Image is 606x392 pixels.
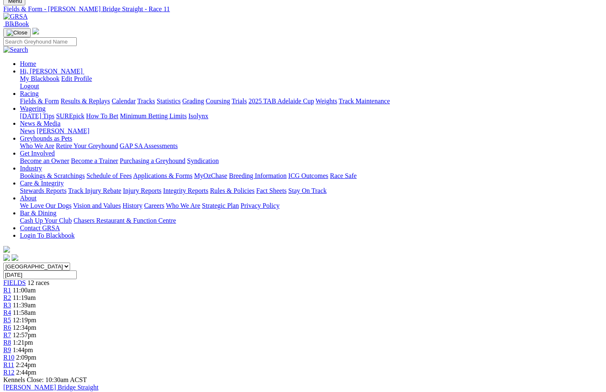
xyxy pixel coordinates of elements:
img: logo-grsa-white.png [32,28,39,34]
a: Applications & Forms [133,172,192,179]
a: Stewards Reports [20,187,66,194]
a: R11 [3,361,14,368]
span: 2:24pm [16,361,36,368]
a: MyOzChase [194,172,227,179]
a: Industry [20,165,42,172]
div: Greyhounds as Pets [20,142,603,150]
img: twitter.svg [12,254,18,261]
a: R9 [3,346,11,353]
a: Stay On Track [288,187,326,194]
a: SUREpick [56,112,84,119]
a: Vision and Values [73,202,121,209]
a: [DATE] Tips [20,112,54,119]
span: 12:19pm [13,317,37,324]
a: News [20,127,35,134]
a: Wagering [20,105,46,112]
a: Statistics [157,97,181,105]
a: R6 [3,324,11,331]
a: Careers [144,202,164,209]
div: Wagering [20,112,603,120]
span: R5 [3,317,11,324]
div: Hi, [PERSON_NAME] [20,75,603,90]
a: ICG Outcomes [288,172,328,179]
span: R12 [3,369,15,376]
span: R4 [3,309,11,316]
a: Retire Your Greyhound [56,142,118,149]
img: logo-grsa-white.png [3,246,10,253]
a: About [20,195,37,202]
a: R10 [3,354,15,361]
img: Search [3,46,28,54]
a: Who We Are [20,142,54,149]
a: Purchasing a Greyhound [120,157,185,164]
span: 12 races [27,279,49,286]
span: 2:44pm [16,369,37,376]
span: FIELDS [3,279,26,286]
span: BlkBook [5,20,29,27]
a: Coursing [206,97,230,105]
a: Isolynx [188,112,208,119]
a: Integrity Reports [163,187,208,194]
a: Who We Are [166,202,200,209]
a: Bar & Dining [20,209,56,217]
a: Login To Blackbook [20,232,75,239]
a: R1 [3,287,11,294]
a: News & Media [20,120,61,127]
a: Strategic Plan [202,202,239,209]
span: R2 [3,294,11,301]
a: Get Involved [20,150,55,157]
a: Logout [20,83,39,90]
a: BlkBook [3,20,29,27]
a: How To Bet [86,112,119,119]
a: Bookings & Scratchings [20,172,85,179]
span: 11:58am [13,309,36,316]
span: 2:09pm [16,354,37,361]
a: R3 [3,302,11,309]
a: Care & Integrity [20,180,64,187]
div: Get Involved [20,157,603,165]
a: Results & Replays [61,97,110,105]
a: Chasers Restaurant & Function Centre [73,217,176,224]
a: Privacy Policy [241,202,280,209]
a: History [122,202,142,209]
a: R8 [3,339,11,346]
div: News & Media [20,127,603,135]
input: Search [3,37,77,46]
a: Breeding Information [229,172,287,179]
div: Care & Integrity [20,187,603,195]
a: We Love Our Dogs [20,202,71,209]
a: Calendar [112,97,136,105]
a: GAP SA Assessments [120,142,178,149]
button: Toggle navigation [3,28,31,37]
a: Greyhounds as Pets [20,135,72,142]
span: Kennels Close: 10:30am ACST [3,376,87,383]
div: About [20,202,603,209]
a: Become a Trainer [71,157,118,164]
a: Cash Up Your Club [20,217,72,224]
span: 1:44pm [13,346,33,353]
a: Schedule of Fees [86,172,131,179]
a: Fields & Form - [PERSON_NAME] Bridge Straight - Race 11 [3,5,603,13]
a: Racing [20,90,39,97]
a: [PERSON_NAME] Bridge Straight [3,384,98,391]
span: 11:19am [13,294,36,301]
a: My Blackbook [20,75,60,82]
div: Industry [20,172,603,180]
a: Home [20,60,36,67]
input: Select date [3,270,77,279]
a: Track Injury Rebate [68,187,121,194]
a: Syndication [187,157,219,164]
a: Track Maintenance [339,97,390,105]
a: Grading [183,97,204,105]
a: Fields & Form [20,97,59,105]
img: Close [7,29,27,36]
a: Weights [316,97,337,105]
a: Hi, [PERSON_NAME] [20,68,84,75]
